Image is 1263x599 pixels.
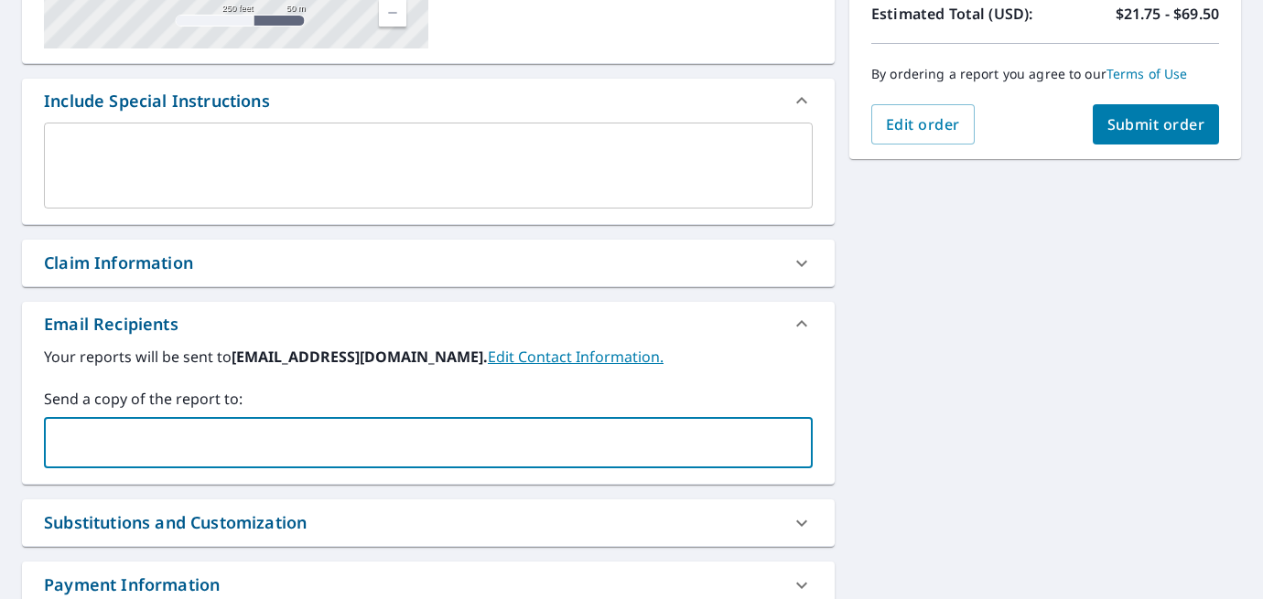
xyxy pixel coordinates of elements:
[1093,104,1220,144] button: Submit order
[44,346,813,368] label: Your reports will be sent to
[44,510,307,535] div: Substitutions and Customization
[44,89,270,113] div: Include Special Instructions
[44,251,193,275] div: Claim Information
[44,572,220,597] div: Payment Information
[1106,65,1188,82] a: Terms of Use
[22,302,835,346] div: Email Recipients
[22,79,835,123] div: Include Special Instructions
[22,499,835,546] div: Substitutions and Customization
[488,347,664,367] a: EditContactInfo
[886,114,960,134] span: Edit order
[22,240,835,286] div: Claim Information
[232,347,488,367] b: [EMAIL_ADDRESS][DOMAIN_NAME].
[1116,3,1219,25] p: $21.75 - $69.50
[1107,114,1205,134] span: Submit order
[871,104,975,144] button: Edit order
[44,388,813,410] label: Send a copy of the report to:
[871,3,1045,25] p: Estimated Total (USD):
[44,312,178,337] div: Email Recipients
[871,66,1219,82] p: By ordering a report you agree to our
